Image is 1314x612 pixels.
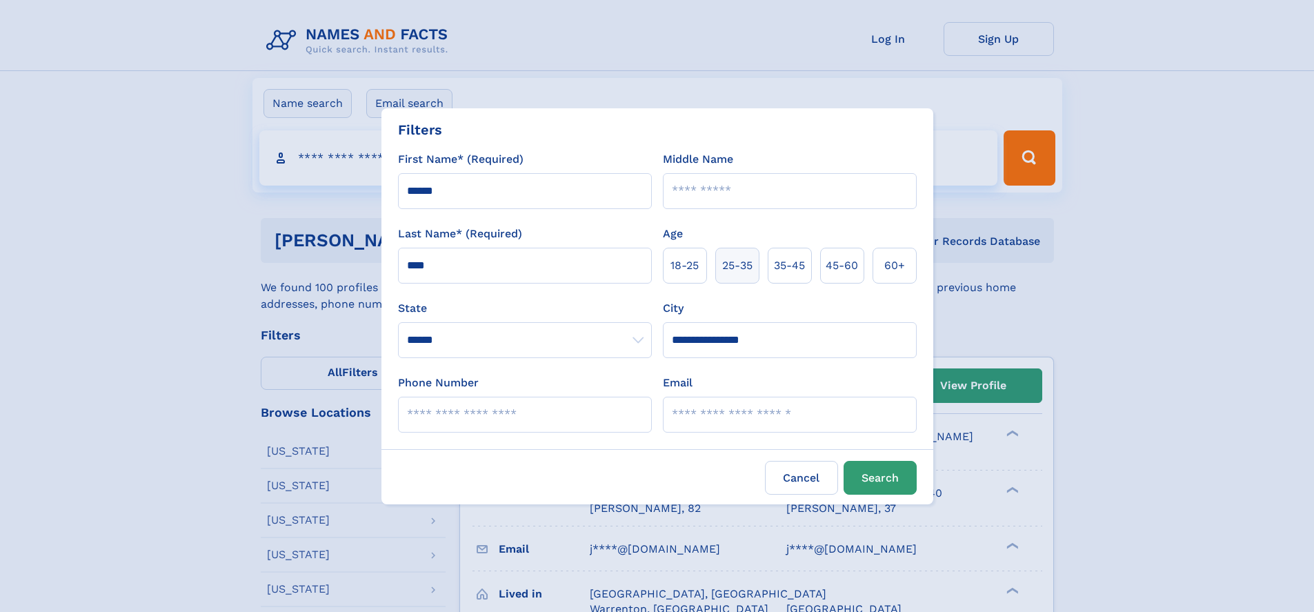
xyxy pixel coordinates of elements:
[663,226,683,242] label: Age
[398,375,479,391] label: Phone Number
[398,119,442,140] div: Filters
[663,375,693,391] label: Email
[722,257,753,274] span: 25‑35
[765,461,838,495] label: Cancel
[670,257,699,274] span: 18‑25
[826,257,858,274] span: 45‑60
[398,226,522,242] label: Last Name* (Required)
[884,257,905,274] span: 60+
[663,300,684,317] label: City
[398,151,524,168] label: First Name* (Required)
[663,151,733,168] label: Middle Name
[844,461,917,495] button: Search
[774,257,805,274] span: 35‑45
[398,300,652,317] label: State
